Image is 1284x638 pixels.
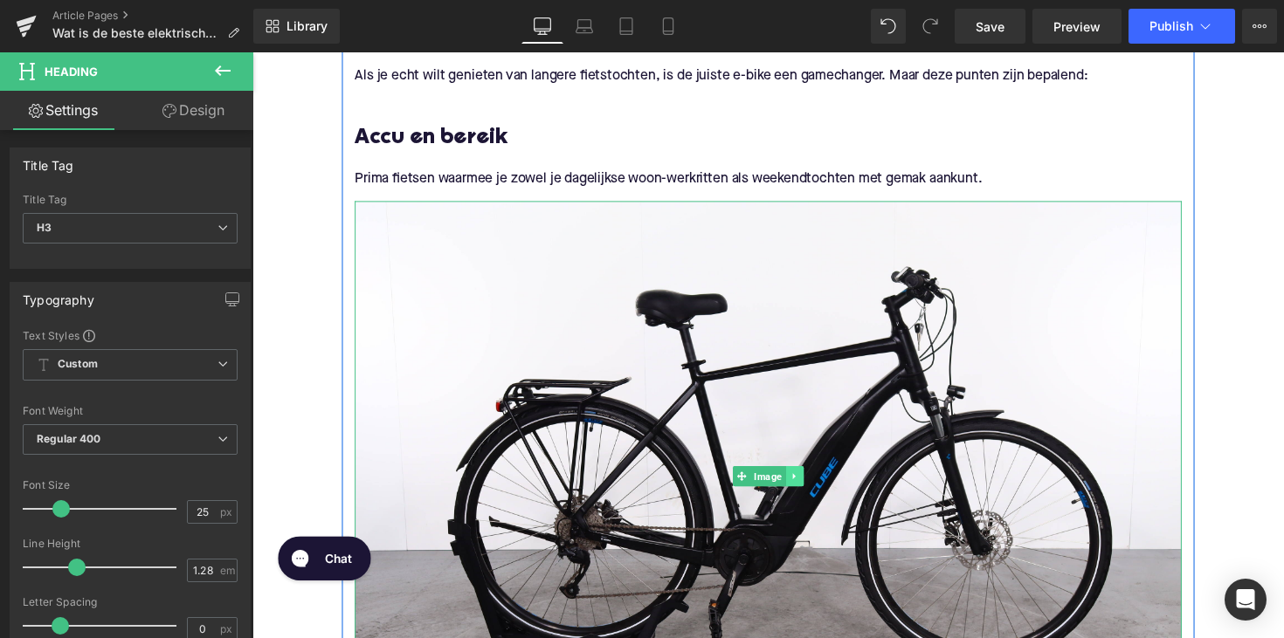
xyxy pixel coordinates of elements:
[23,479,238,491] div: Font Size
[605,9,647,44] a: Tablet
[1225,579,1267,621] div: Open Intercom Messenger
[105,121,952,140] p: Prima fietsen waarmee je zowel je dagelijkse woon-werkritten als weekendtochten met gemak aankunt.
[23,538,238,550] div: Line Height
[1032,9,1122,44] a: Preview
[1242,9,1277,44] button: More
[23,405,238,417] div: Font Weight
[547,424,565,445] a: Expand / Collapse
[130,91,257,130] a: Design
[286,18,328,34] span: Library
[510,424,546,445] span: Image
[45,65,98,79] span: Heading
[253,9,340,44] a: New Library
[647,9,689,44] a: Mobile
[37,432,101,445] b: Regular 400
[58,357,98,372] b: Custom
[105,75,952,103] h3: Accu en bereik
[17,490,130,547] iframe: Gorgias live chat messenger
[37,221,52,234] b: H3
[976,17,1004,36] span: Save
[1053,17,1101,36] span: Preview
[23,194,238,206] div: Title Tag
[23,596,238,608] div: Letter Spacing
[52,26,220,40] span: Wat is de beste elektrische fiets voor lange afstanden?
[913,9,948,44] button: Redo
[105,16,952,34] p: Als je echt wilt genieten van langere fietstochten, is de juiste e-bike een gamechanger. Maar dez...
[521,9,563,44] a: Desktop
[220,565,235,576] span: em
[1129,9,1235,44] button: Publish
[220,623,235,635] span: px
[23,148,74,173] div: Title Tag
[23,283,94,307] div: Typography
[52,9,253,23] a: Article Pages
[871,9,906,44] button: Undo
[23,328,238,342] div: Text Styles
[220,506,235,518] span: px
[1149,19,1193,33] span: Publish
[563,9,605,44] a: Laptop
